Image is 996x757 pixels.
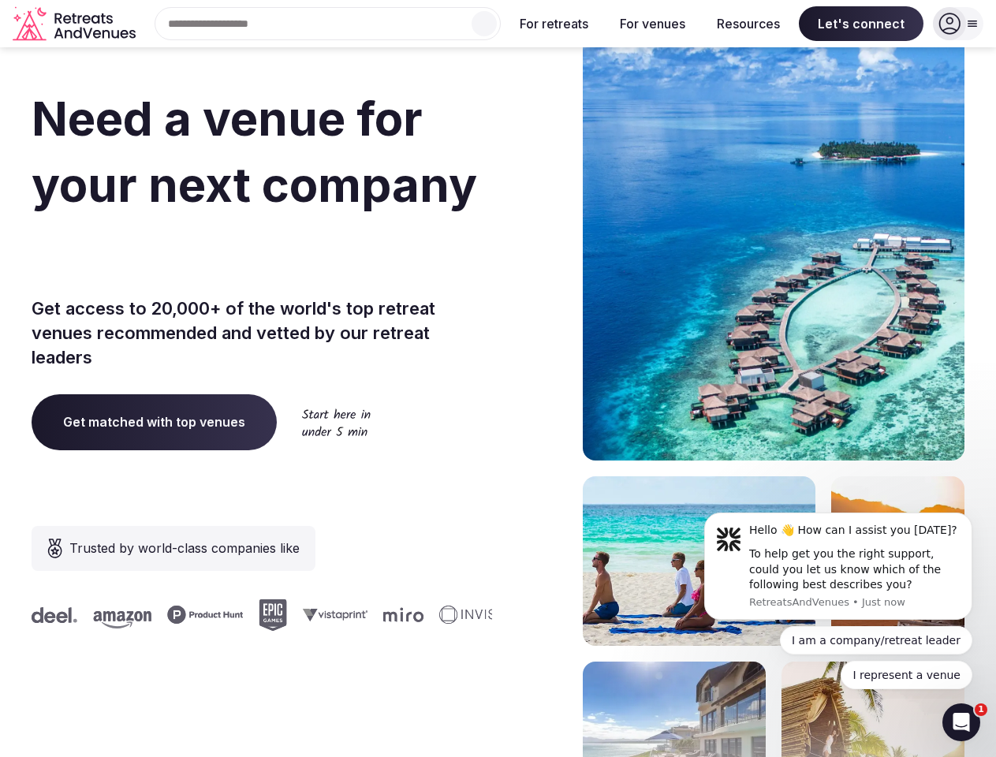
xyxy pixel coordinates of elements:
svg: Invisible company logo [439,606,526,625]
svg: Retreats and Venues company logo [13,6,139,42]
button: Resources [704,6,793,41]
svg: Deel company logo [32,607,77,623]
p: Get access to 20,000+ of the world's top retreat venues recommended and vetted by our retreat lea... [32,296,492,369]
span: Need a venue for your next company [32,90,477,213]
iframe: Intercom notifications message [681,498,996,699]
iframe: Intercom live chat [942,703,980,741]
button: For retreats [507,6,601,41]
button: For venues [607,6,698,41]
span: Trusted by world-class companies like [69,539,300,557]
img: yoga on tropical beach [583,476,815,646]
span: Let's connect [799,6,923,41]
svg: Epic Games company logo [259,599,287,631]
svg: Vistaprint company logo [303,608,367,621]
img: Start here in under 5 min [302,408,371,436]
span: 1 [975,703,987,716]
img: woman sitting in back of truck with camels [831,476,964,646]
a: Visit the homepage [13,6,139,42]
a: Get matched with top venues [32,394,277,449]
svg: Miro company logo [383,607,423,622]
